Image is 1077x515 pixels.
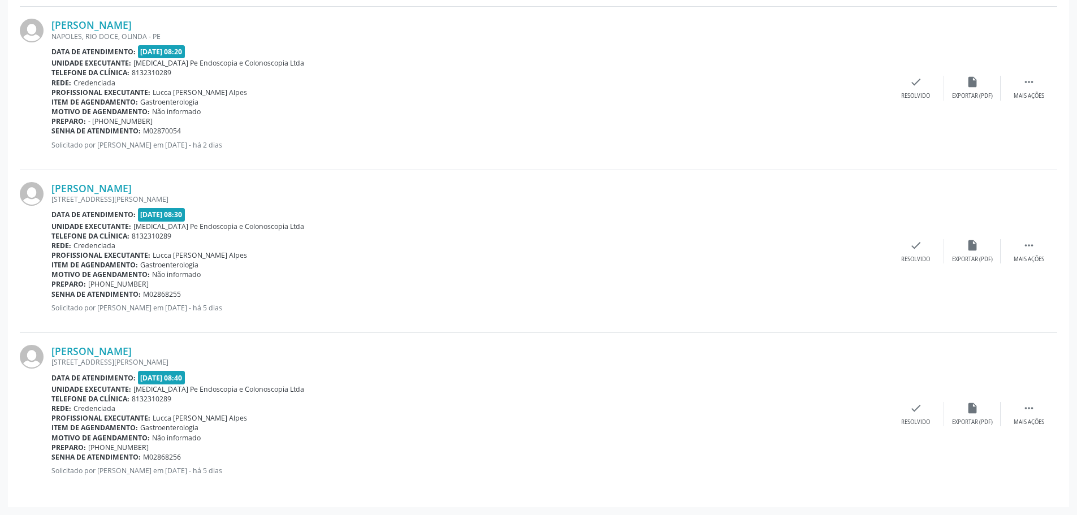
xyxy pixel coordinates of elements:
[901,256,930,263] div: Resolvido
[51,241,71,250] b: Rede:
[51,289,141,299] b: Senha de atendimento:
[1023,76,1035,88] i: 
[51,433,150,443] b: Motivo de agendamento:
[901,92,930,100] div: Resolvido
[51,373,136,383] b: Data de atendimento:
[140,97,198,107] span: Gastroenterologia
[51,182,132,194] a: [PERSON_NAME]
[51,279,86,289] b: Preparo:
[51,126,141,136] b: Senha de atendimento:
[51,47,136,57] b: Data de atendimento:
[51,466,888,475] p: Solicitado por [PERSON_NAME] em [DATE] - há 5 dias
[51,260,138,270] b: Item de agendamento:
[88,279,149,289] span: [PHONE_NUMBER]
[51,250,150,260] b: Profissional executante:
[952,256,993,263] div: Exportar (PDF)
[51,384,131,394] b: Unidade executante:
[51,116,86,126] b: Preparo:
[51,97,138,107] b: Item de agendamento:
[51,210,136,219] b: Data de atendimento:
[51,452,141,462] b: Senha de atendimento:
[51,140,888,150] p: Solicitado por [PERSON_NAME] em [DATE] - há 2 dias
[153,413,247,423] span: Lucca [PERSON_NAME] Alpes
[138,45,185,58] span: [DATE] 08:20
[51,357,888,367] div: [STREET_ADDRESS][PERSON_NAME]
[133,222,304,231] span: [MEDICAL_DATA] Pe Endoscopia e Colonoscopia Ltda
[910,402,922,414] i: check
[966,402,979,414] i: insert_drive_file
[1014,256,1044,263] div: Mais ações
[20,345,44,369] img: img
[51,303,888,313] p: Solicitado por [PERSON_NAME] em [DATE] - há 5 dias
[73,241,115,250] span: Credenciada
[138,371,185,384] span: [DATE] 08:40
[51,78,71,88] b: Rede:
[143,126,181,136] span: M02870054
[51,107,150,116] b: Motivo de agendamento:
[143,289,181,299] span: M02868255
[133,58,304,68] span: [MEDICAL_DATA] Pe Endoscopia e Colonoscopia Ltda
[132,394,171,404] span: 8132310289
[143,452,181,462] span: M02868256
[966,76,979,88] i: insert_drive_file
[153,88,247,97] span: Lucca [PERSON_NAME] Alpes
[132,231,171,241] span: 8132310289
[51,58,131,68] b: Unidade executante:
[138,208,185,221] span: [DATE] 08:30
[20,182,44,206] img: img
[51,394,129,404] b: Telefone da clínica:
[51,270,150,279] b: Motivo de agendamento:
[910,239,922,252] i: check
[1014,418,1044,426] div: Mais ações
[51,32,888,41] div: NAPOLES, RIO DOCE, OLINDA - PE
[152,107,201,116] span: Não informado
[20,19,44,42] img: img
[1023,402,1035,414] i: 
[1014,92,1044,100] div: Mais ações
[153,250,247,260] span: Lucca [PERSON_NAME] Alpes
[51,443,86,452] b: Preparo:
[952,92,993,100] div: Exportar (PDF)
[73,404,115,413] span: Credenciada
[51,222,131,231] b: Unidade executante:
[88,443,149,452] span: [PHONE_NUMBER]
[140,423,198,432] span: Gastroenterologia
[88,116,153,126] span: - [PHONE_NUMBER]
[910,76,922,88] i: check
[51,68,129,77] b: Telefone da clínica:
[51,404,71,413] b: Rede:
[152,433,201,443] span: Não informado
[73,78,115,88] span: Credenciada
[51,413,150,423] b: Profissional executante:
[1023,239,1035,252] i: 
[966,239,979,252] i: insert_drive_file
[51,88,150,97] b: Profissional executante:
[51,423,138,432] b: Item de agendamento:
[133,384,304,394] span: [MEDICAL_DATA] Pe Endoscopia e Colonoscopia Ltda
[952,418,993,426] div: Exportar (PDF)
[152,270,201,279] span: Não informado
[901,418,930,426] div: Resolvido
[51,231,129,241] b: Telefone da clínica:
[51,19,132,31] a: [PERSON_NAME]
[132,68,171,77] span: 8132310289
[140,260,198,270] span: Gastroenterologia
[51,194,888,204] div: [STREET_ADDRESS][PERSON_NAME]
[51,345,132,357] a: [PERSON_NAME]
